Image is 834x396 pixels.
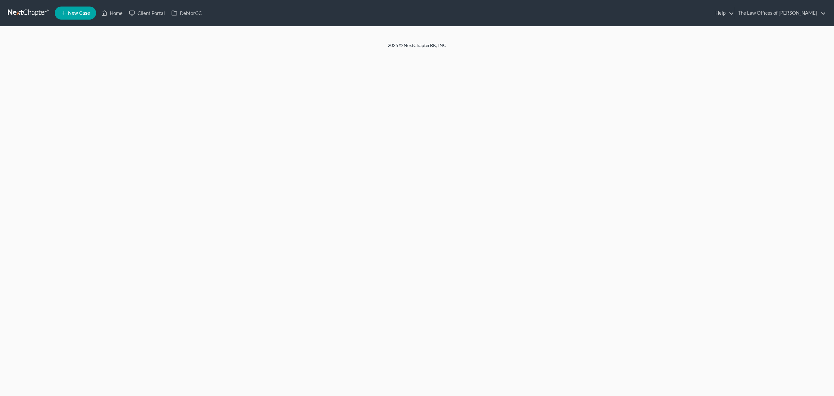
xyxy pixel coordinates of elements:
a: Help [712,7,734,19]
a: The Law Offices of [PERSON_NAME] [735,7,826,19]
a: DebtorCC [168,7,205,19]
new-legal-case-button: New Case [55,7,96,20]
a: Client Portal [126,7,168,19]
div: 2025 © NextChapterBK, INC [231,42,603,54]
a: Home [98,7,126,19]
